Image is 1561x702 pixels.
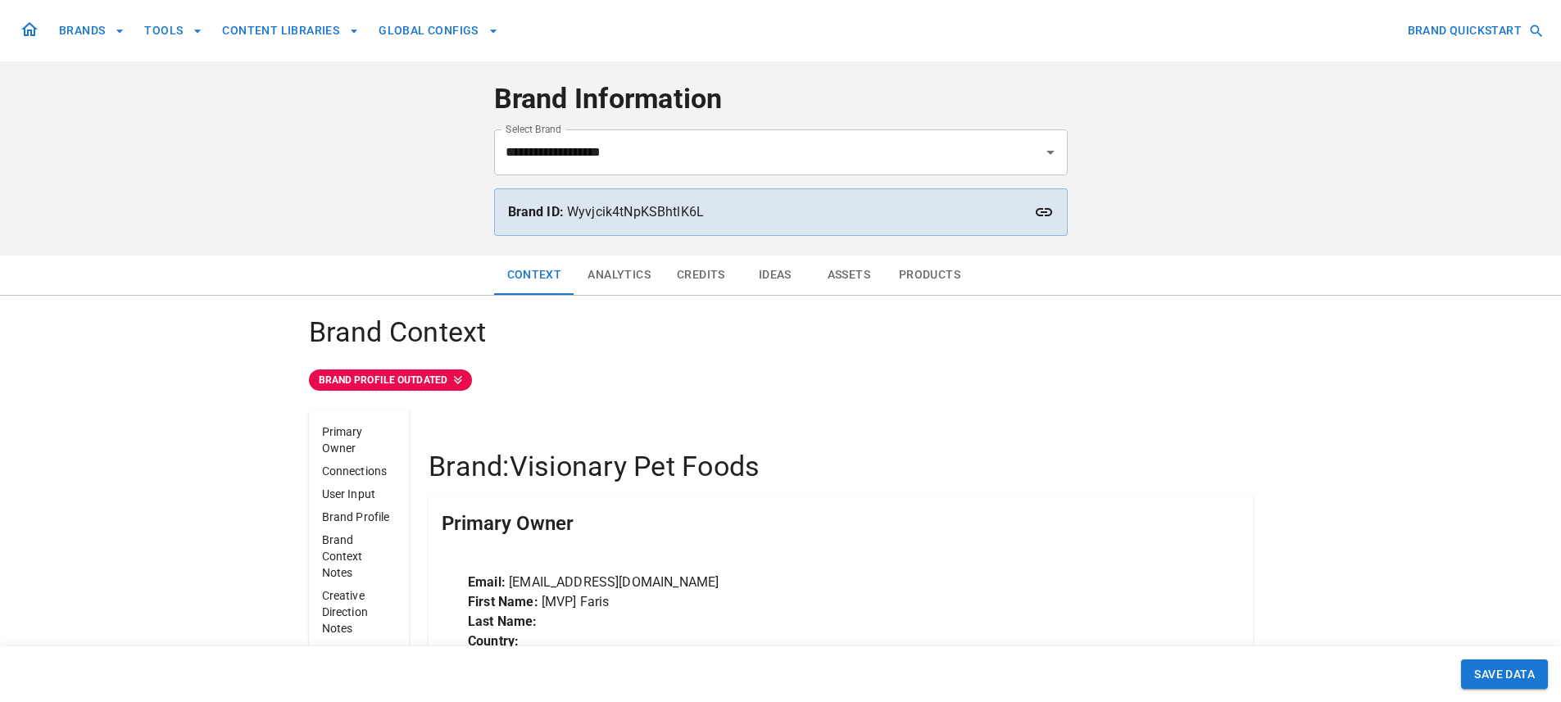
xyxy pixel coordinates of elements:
strong: Country: [468,633,519,649]
strong: First Name: [468,594,538,609]
p: BRAND PROFILE OUTDATED [319,373,447,387]
h5: Primary Owner [442,510,574,537]
h4: Brand Context [309,315,1253,350]
p: Brand Preferred Products [322,643,397,692]
h4: Brand: Visionary Pet Foods [429,450,1252,484]
button: BRAND QUICKSTART [1401,16,1548,46]
p: Connections [322,463,397,479]
button: TOOLS [138,16,209,46]
button: Analytics [574,256,664,295]
p: Brand Profile [322,509,397,525]
strong: Brand ID: [508,204,564,220]
button: Assets [812,256,886,295]
button: Ideas [738,256,812,295]
label: Select Brand [506,122,561,136]
button: BRANDS [52,16,131,46]
strong: Email: [468,574,506,590]
button: CONTENT LIBRARIES [216,16,365,46]
p: [MVP] Faris [468,592,1213,612]
button: Credits [664,256,738,295]
p: Brand Context Notes [322,532,397,581]
button: Context [494,256,575,295]
button: Open [1039,141,1062,164]
div: Primary Owner [429,494,1252,553]
p: [EMAIL_ADDRESS][DOMAIN_NAME] [468,573,1213,592]
strong: Last Name: [468,614,538,629]
a: BRAND PROFILE OUTDATED [309,369,1253,391]
button: Products [886,256,973,295]
h4: Brand Information [494,82,1068,116]
button: GLOBAL CONFIGS [372,16,505,46]
p: Creative Direction Notes [322,587,397,636]
p: User Input [322,486,397,502]
p: Primary Owner [322,423,397,456]
button: SAVE DATA [1461,659,1548,690]
p: Wyvjcik4tNpKSBhtlK6L [508,202,1054,222]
